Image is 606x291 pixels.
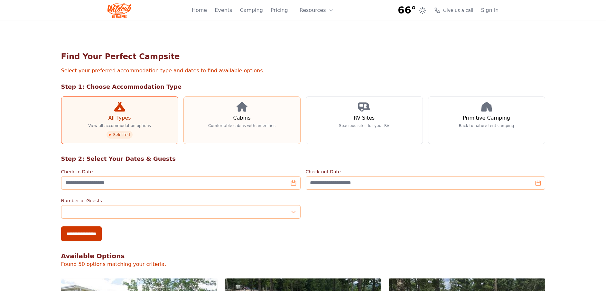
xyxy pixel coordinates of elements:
a: Cabins Comfortable cabins with amenities [183,96,301,144]
p: Select your preferred accommodation type and dates to find available options. [61,67,545,75]
a: Primitive Camping Back to nature tent camping [428,96,545,144]
span: Selected [107,131,132,139]
p: Comfortable cabins with amenities [208,123,275,128]
img: Wildcat Logo [107,3,132,18]
h3: RV Sites [354,114,375,122]
h2: Step 1: Choose Accommodation Type [61,82,545,91]
a: Home [192,6,207,14]
button: Resources [296,4,338,17]
a: Sign In [481,6,499,14]
label: Number of Guests [61,197,301,204]
h2: Available Options [61,251,545,260]
a: RV Sites Spacious sites for your RV [306,96,423,144]
span: Give us a call [443,7,473,14]
h3: Cabins [233,114,250,122]
p: Back to nature tent camping [459,123,514,128]
p: Spacious sites for your RV [339,123,389,128]
a: Give us a call [434,7,473,14]
a: Camping [240,6,263,14]
span: 66° [398,5,416,16]
h3: Primitive Camping [463,114,510,122]
a: All Types View all accommodation options Selected [61,96,178,144]
p: Found 50 options matching your criteria. [61,260,545,268]
a: Pricing [271,6,288,14]
h1: Find Your Perfect Campsite [61,51,545,62]
a: Events [215,6,232,14]
label: Check-in Date [61,168,301,175]
h3: All Types [108,114,131,122]
label: Check-out Date [306,168,545,175]
h2: Step 2: Select Your Dates & Guests [61,154,545,163]
p: View all accommodation options [88,123,151,128]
